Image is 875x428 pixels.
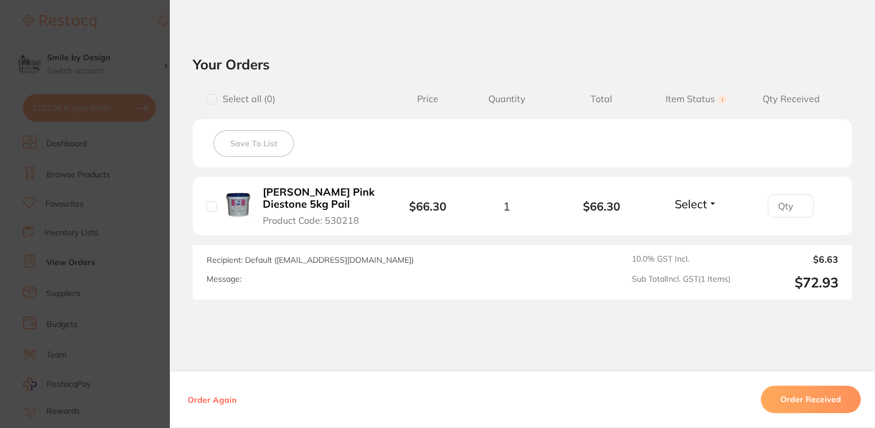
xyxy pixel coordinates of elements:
[259,186,379,226] button: [PERSON_NAME] Pink Diestone 5kg Pail Product Code: 530218
[184,395,240,405] button: Order Again
[207,274,242,284] label: Message:
[213,130,294,157] button: Save To List
[671,197,721,211] button: Select
[263,186,376,210] b: [PERSON_NAME] Pink Diestone 5kg Pail
[503,200,510,213] span: 1
[193,56,852,73] h2: Your Orders
[554,200,649,213] b: $66.30
[217,94,275,104] span: Select all ( 0 )
[225,192,251,217] img: Ainsworth Pink Diestone 5kg Pail
[761,386,861,414] button: Order Received
[649,94,744,104] span: Item Status
[207,255,414,265] span: Recipient: Default ( [EMAIL_ADDRESS][DOMAIN_NAME] )
[768,194,814,217] input: Qty
[459,94,554,104] span: Quantity
[675,197,707,211] span: Select
[263,215,359,225] span: Product Code: 530218
[396,94,459,104] span: Price
[632,274,730,291] span: Sub Total Incl. GST ( 1 Items)
[744,94,838,104] span: Qty Received
[632,254,730,264] span: 10.0 % GST Incl.
[740,274,838,291] output: $72.93
[409,199,446,213] b: $66.30
[554,94,649,104] span: Total
[740,254,838,264] output: $6.63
